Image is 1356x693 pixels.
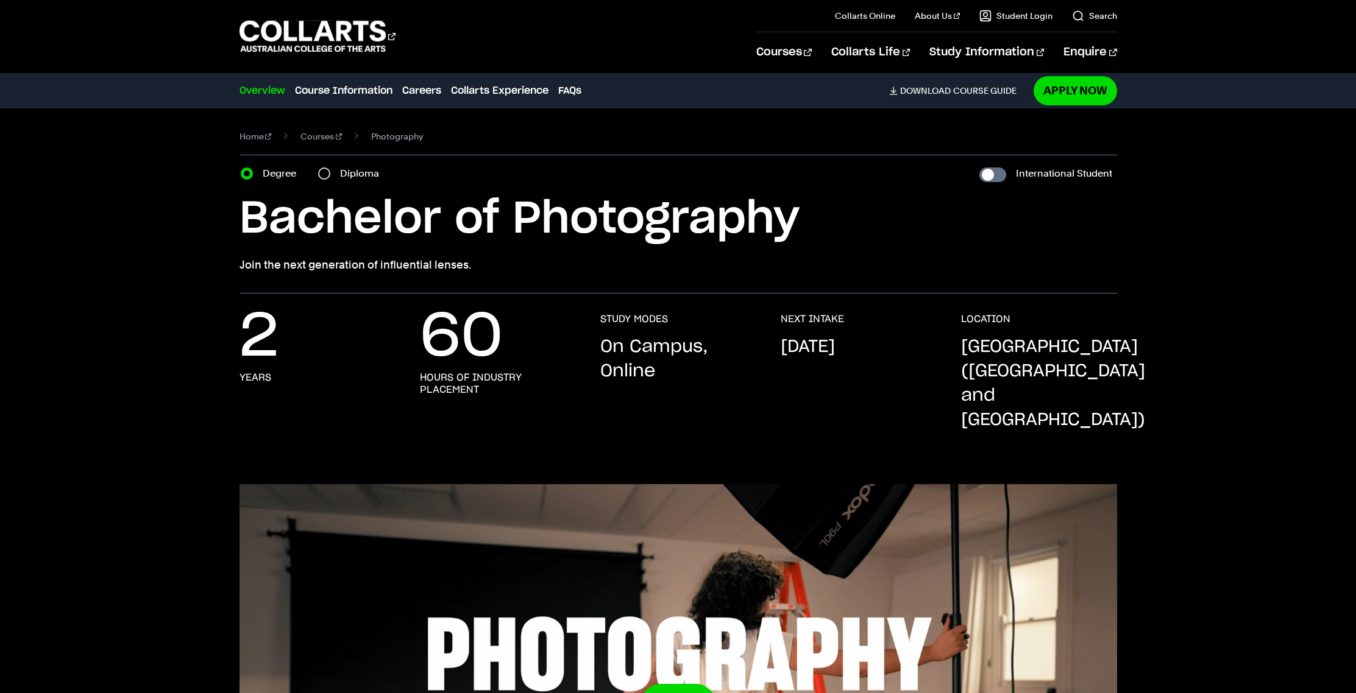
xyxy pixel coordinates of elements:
h3: NEXT INTAKE [781,313,844,325]
a: Courses [756,32,812,72]
a: Collarts Life [831,32,910,72]
label: Degree [263,165,304,182]
a: DownloadCourse Guide [889,85,1026,96]
div: Go to homepage [240,19,396,54]
a: Student Login [979,10,1052,22]
a: Home [240,128,272,145]
h3: years [240,371,271,384]
a: Collarts Online [835,10,895,22]
a: Enquire [1063,32,1116,72]
a: Overview [240,83,285,98]
p: [DATE] [781,335,835,359]
a: Study Information [929,32,1044,72]
a: Careers [402,83,441,98]
a: Course Information [295,83,392,98]
span: Download [900,85,951,96]
a: Collarts Experience [451,83,548,98]
h1: Bachelor of Photography [240,192,1117,247]
h3: LOCATION [961,313,1010,325]
a: About Us [915,10,960,22]
label: Diploma [340,165,386,182]
p: [GEOGRAPHIC_DATA] ([GEOGRAPHIC_DATA] and [GEOGRAPHIC_DATA]) [961,335,1145,432]
p: Join the next generation of influential lenses. [240,256,1117,273]
h3: hours of industry placement [420,371,576,396]
span: Photography [371,128,423,145]
label: International Student [1016,165,1112,182]
a: Search [1072,10,1117,22]
p: 60 [420,313,503,362]
a: FAQs [558,83,581,98]
h3: STUDY MODES [600,313,668,325]
a: Courses [300,128,342,145]
p: 2 [240,313,279,362]
p: On Campus, Online [600,335,756,384]
a: Apply Now [1034,76,1117,105]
